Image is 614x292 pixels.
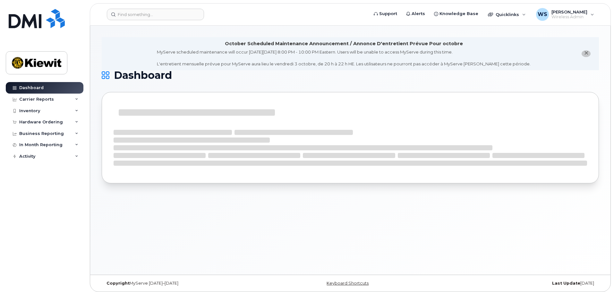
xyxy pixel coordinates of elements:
[433,281,599,286] div: [DATE]
[552,281,580,286] strong: Last Update
[107,281,130,286] strong: Copyright
[114,71,172,80] span: Dashboard
[225,40,463,47] div: October Scheduled Maintenance Announcement / Annonce D'entretient Prévue Pour octobre
[102,281,268,286] div: MyServe [DATE]–[DATE]
[157,49,531,67] div: MyServe scheduled maintenance will occur [DATE][DATE] 8:00 PM - 10:00 PM Eastern. Users will be u...
[327,281,369,286] a: Keyboard Shortcuts
[582,50,591,57] button: close notification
